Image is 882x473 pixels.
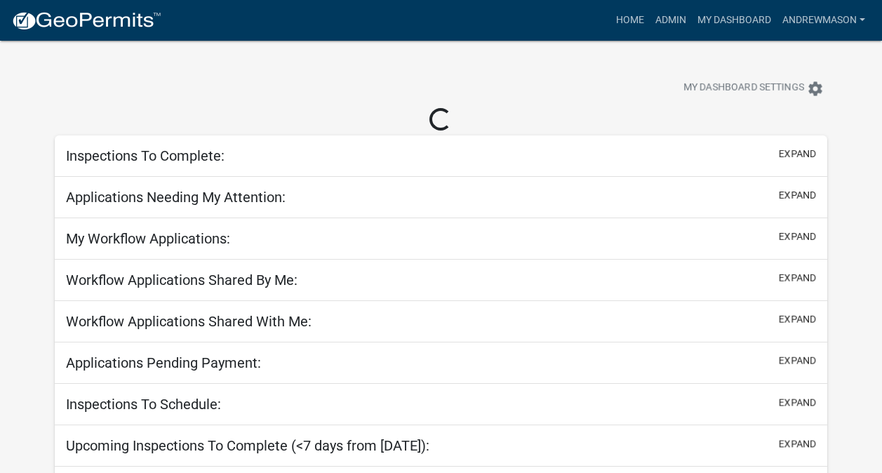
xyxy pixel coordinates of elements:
[779,354,816,368] button: expand
[66,147,225,164] h5: Inspections To Complete:
[66,189,286,206] h5: Applications Needing My Attention:
[779,395,816,410] button: expand
[779,229,816,244] button: expand
[650,7,692,34] a: Admin
[66,230,230,247] h5: My Workflow Applications:
[683,80,804,97] span: My Dashboard Settings
[807,80,824,97] i: settings
[66,354,261,371] h5: Applications Pending Payment:
[66,313,312,330] h5: Workflow Applications Shared With Me:
[779,271,816,286] button: expand
[777,7,871,34] a: AndrewMason
[779,312,816,327] button: expand
[610,7,650,34] a: Home
[66,396,221,413] h5: Inspections To Schedule:
[66,272,298,288] h5: Workflow Applications Shared By Me:
[672,74,835,102] button: My Dashboard Settingssettings
[66,437,429,454] h5: Upcoming Inspections To Complete (<7 days from [DATE]):
[692,7,777,34] a: My Dashboard
[779,437,816,451] button: expand
[779,147,816,161] button: expand
[779,188,816,203] button: expand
